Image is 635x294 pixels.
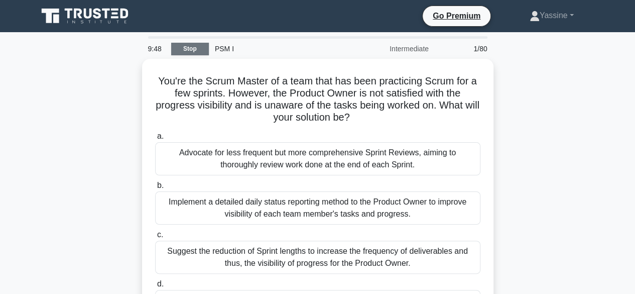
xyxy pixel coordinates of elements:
div: Advocate for less frequent but more comprehensive Sprint Reviews, aiming to thoroughly review wor... [155,142,480,175]
div: Suggest the reduction of Sprint lengths to increase the frequency of deliverables and thus, the v... [155,241,480,274]
span: c. [157,230,163,239]
span: b. [157,181,164,189]
div: PSM I [209,39,347,59]
div: Intermediate [347,39,435,59]
div: Implement a detailed daily status reporting method to the Product Owner to improve visibility of ... [155,191,480,225]
a: Go Premium [427,10,486,22]
span: a. [157,132,164,140]
a: Yassine [505,6,598,26]
span: d. [157,279,164,288]
a: Stop [171,43,209,55]
h5: You're the Scrum Master of a team that has been practicing Scrum for a few sprints. However, the ... [154,75,481,124]
div: 1/80 [435,39,493,59]
div: 9:48 [142,39,171,59]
